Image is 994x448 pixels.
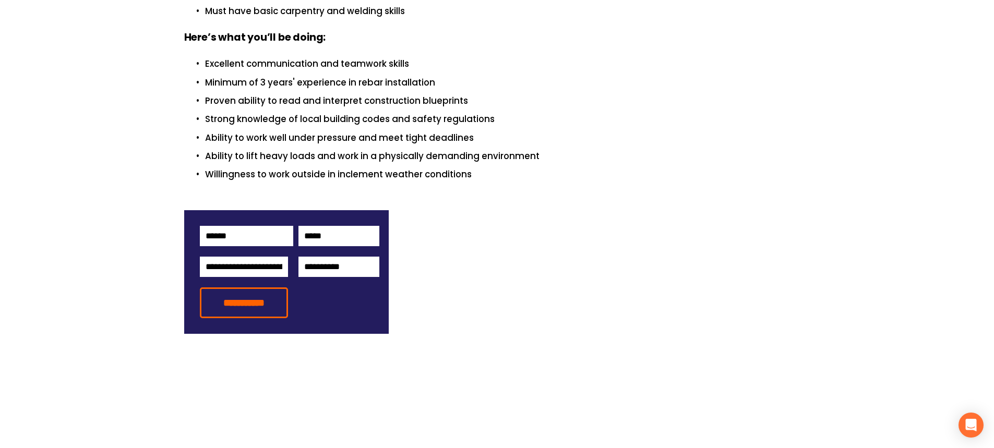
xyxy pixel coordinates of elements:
p: Must have basic carpentry and welding skills [205,4,810,18]
p: Proven ability to read and interpret construction blueprints [205,94,810,108]
p: Ability to work well under pressure and meet tight deadlines [205,131,810,145]
p: Minimum of 3 years' experience in rebar installation [205,76,810,90]
div: Open Intercom Messenger [959,413,984,438]
p: Excellent communication and teamwork skills [205,57,810,71]
strong: Here’s what you’ll be doing: [184,30,326,44]
p: Strong knowledge of local building codes and safety regulations [205,112,810,126]
p: Willingness to work outside in inclement weather conditions [205,167,810,181]
p: Ability to lift heavy loads and work in a physically demanding environment [205,149,810,163]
